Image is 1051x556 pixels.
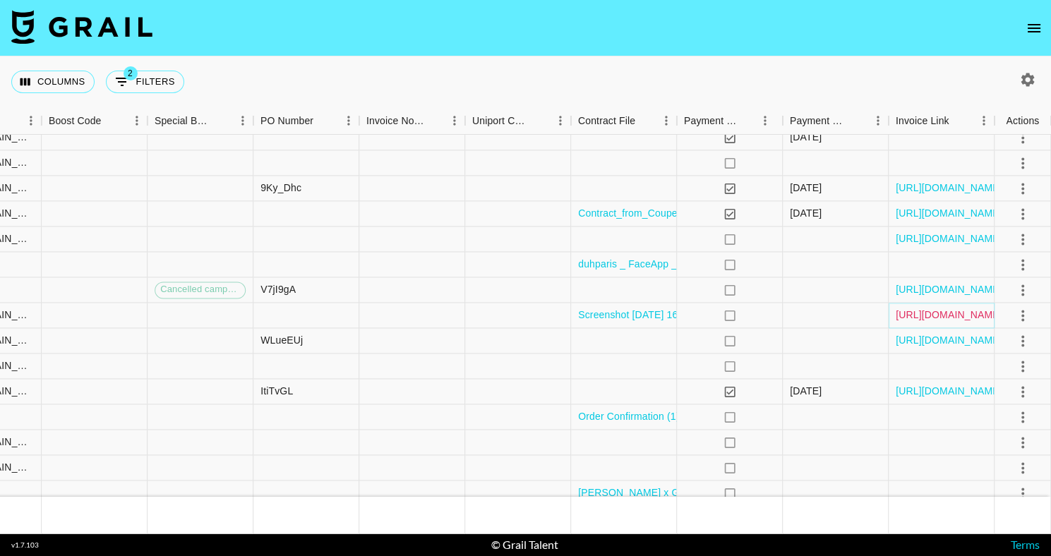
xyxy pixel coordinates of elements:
[1011,481,1035,505] button: select merge strategy
[790,181,822,195] div: 16/09/2025
[896,207,1002,221] a: [URL][DOMAIN_NAME]
[635,111,655,131] button: Sort
[783,107,889,135] div: Payment Sent Date
[20,110,42,131] button: Menu
[42,107,148,135] div: Boost Code
[1011,176,1035,200] button: select merge strategy
[11,71,95,93] button: Select columns
[155,284,245,297] span: Cancelled campaign production fee
[1011,380,1035,404] button: select merge strategy
[578,207,799,221] a: Contract_from_Coupert_Lindsay_to_duhparis.pdf
[896,308,1002,322] a: [URL][DOMAIN_NAME]
[896,181,1002,195] a: [URL][DOMAIN_NAME]
[491,538,558,552] div: © Grail Talent
[889,107,995,135] div: Invoice Link
[1011,303,1035,327] button: select merge strategy
[896,107,949,135] div: Invoice Link
[102,111,121,131] button: Sort
[995,107,1051,135] div: Actions
[677,107,783,135] div: Payment Sent
[867,110,889,131] button: Menu
[530,111,550,131] button: Sort
[359,107,465,135] div: Invoice Notes
[1011,456,1035,480] button: select merge strategy
[366,107,424,135] div: Invoice Notes
[684,107,739,135] div: Payment Sent
[148,107,253,135] div: Special Booking Type
[550,110,571,131] button: Menu
[424,111,444,131] button: Sort
[465,107,571,135] div: Uniport Contact Email
[571,107,677,135] div: Contract File
[896,334,1002,348] a: [URL][DOMAIN_NAME]
[578,308,726,322] a: Screenshot [DATE] 16.48.15.png
[973,110,995,131] button: Menu
[106,71,184,93] button: Show filters
[1011,202,1035,226] button: select merge strategy
[260,283,296,297] div: V7jI9gA
[755,110,776,131] button: Menu
[260,334,303,348] div: WLueEUj
[253,107,359,135] div: PO Number
[896,385,1002,399] a: [URL][DOMAIN_NAME]
[1020,14,1048,42] button: open drawer
[1011,354,1035,378] button: select merge strategy
[790,131,822,145] div: 14/09/2025
[1011,151,1035,175] button: select merge strategy
[1011,430,1035,454] button: select merge strategy
[1011,405,1035,429] button: select merge strategy
[1011,329,1035,353] button: select merge strategy
[896,232,1002,246] a: [URL][DOMAIN_NAME]
[1011,538,1040,551] a: Terms
[212,111,232,131] button: Sort
[1011,278,1035,302] button: select merge strategy
[790,385,822,399] div: 23/09/2025
[1011,253,1035,277] button: select merge strategy
[232,110,253,131] button: Menu
[578,258,728,272] a: duhparis _ FaceApp _ [DATE].pdf
[1011,227,1035,251] button: select merge strategy
[848,111,867,131] button: Sort
[124,66,138,80] span: 2
[790,107,848,135] div: Payment Sent Date
[260,181,301,195] div: 9Ky_Dhc
[126,110,148,131] button: Menu
[338,110,359,131] button: Menu
[1006,107,1039,135] div: Actions
[578,410,696,424] a: Order Confirmation (1).pdf
[656,110,677,131] button: Menu
[949,111,969,131] button: Sort
[472,107,530,135] div: Uniport Contact Email
[49,107,102,135] div: Boost Code
[739,111,759,131] button: Sort
[260,107,313,135] div: PO Number
[313,111,333,131] button: Sort
[11,540,39,550] div: v 1.7.103
[790,207,822,221] div: 16/09/2025
[1011,126,1035,150] button: select merge strategy
[578,486,844,500] a: [PERSON_NAME] x Goat 2025 Contract (Cuervo 2025).pdf
[896,283,1002,297] a: [URL][DOMAIN_NAME]
[578,107,635,135] div: Contract File
[260,385,293,399] div: ItiTvGL
[444,110,465,131] button: Menu
[155,107,212,135] div: Special Booking Type
[11,10,152,44] img: Grail Talent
